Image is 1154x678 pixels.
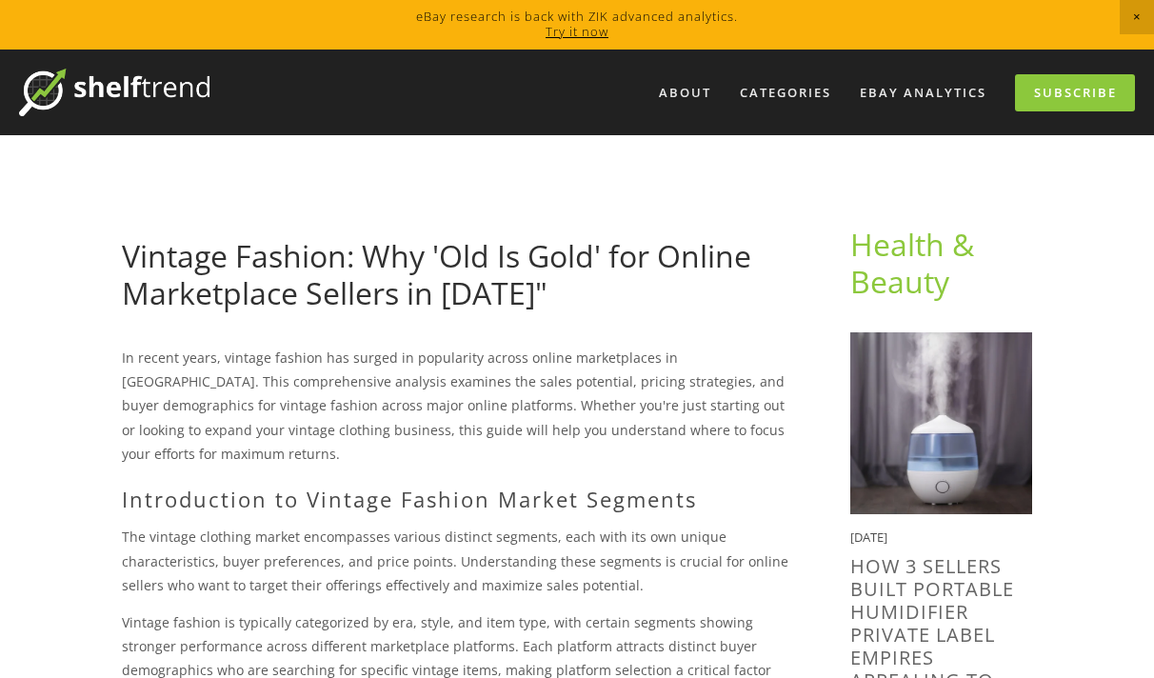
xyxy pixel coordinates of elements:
[19,69,209,116] img: ShelfTrend
[850,224,982,301] a: Health & Beauty
[727,77,844,109] div: Categories
[546,23,608,40] a: Try it now
[122,346,789,466] p: In recent years, vintage fashion has surged in popularity across online marketplaces in [GEOGRAPH...
[850,528,887,546] time: [DATE]
[1015,74,1135,111] a: Subscribe
[122,487,789,511] h2: Introduction to Vintage Fashion Market Segments
[122,525,789,597] p: The vintage clothing market encompasses various distinct segments, each with its own unique chara...
[122,235,751,312] a: Vintage Fashion: Why 'Old Is Gold' for Online Marketplace Sellers in [DATE]"
[850,332,1032,514] img: How 3 Sellers Built Portable Humidifier Private Label Empires Appealing To Health Focused Buyers
[647,77,724,109] a: About
[847,77,999,109] a: eBay Analytics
